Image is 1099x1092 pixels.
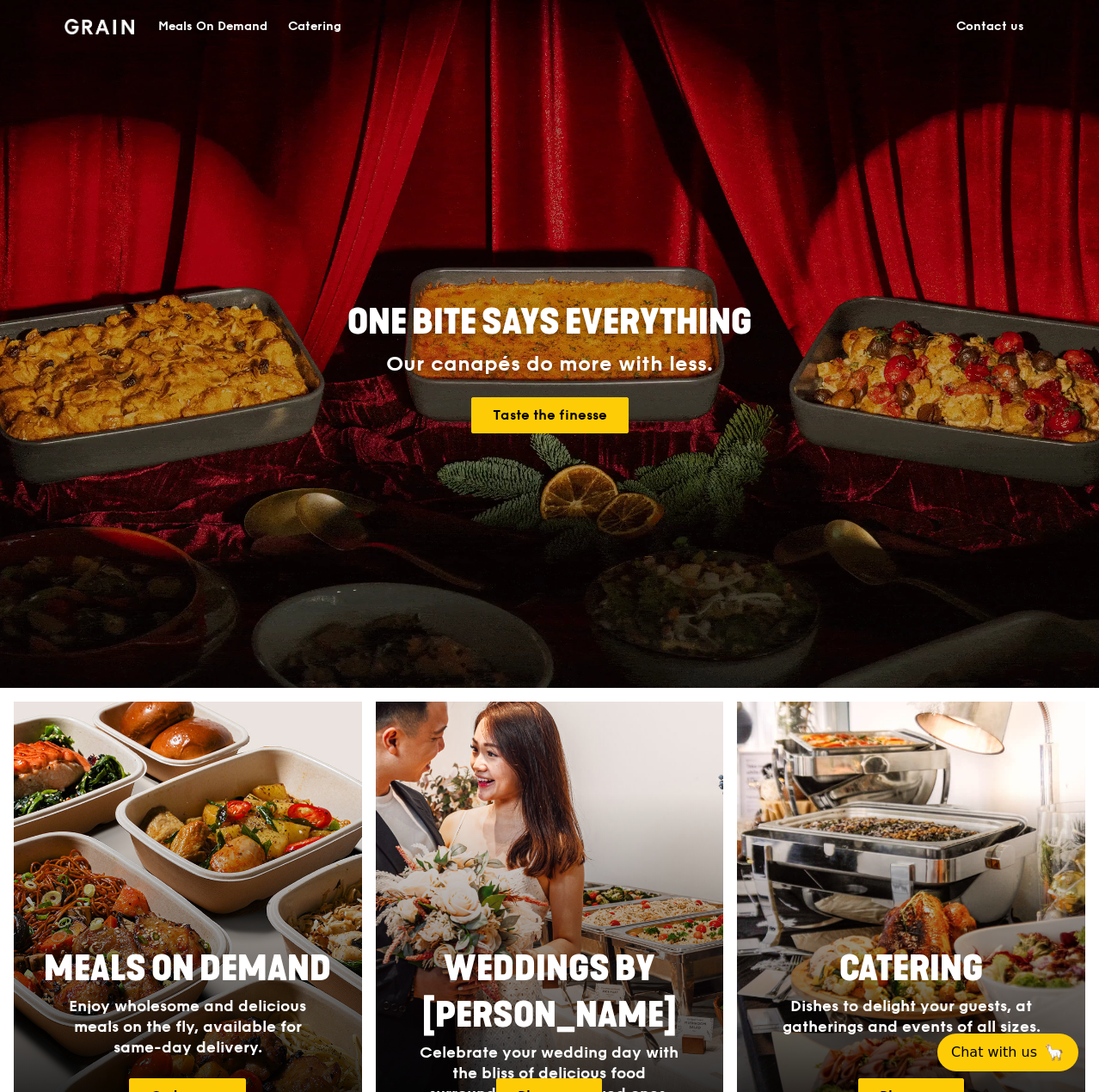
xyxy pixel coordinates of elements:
[347,302,752,343] span: ONE BITE SAYS EVERYTHING
[839,948,983,990] span: Catering
[69,997,306,1057] span: Enjoy wholesome and delicious meals on the fly, available for same-day delivery.
[783,997,1041,1036] span: Dishes to delight your guests, at gatherings and events of all sizes.
[44,948,331,990] span: Meals On Demand
[288,1,341,52] div: Catering
[471,397,629,433] a: Taste the finesse
[1044,1042,1065,1063] span: 🦙
[946,1,1035,52] a: Contact us
[158,1,267,52] div: Meals On Demand
[951,1042,1037,1063] span: Chat with us
[937,1034,1078,1071] button: Chat with us🦙
[422,948,677,1036] span: Weddings by [PERSON_NAME]
[278,1,352,52] a: Catering
[64,19,134,34] img: Grain
[240,353,859,377] div: Our canapés do more with less.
